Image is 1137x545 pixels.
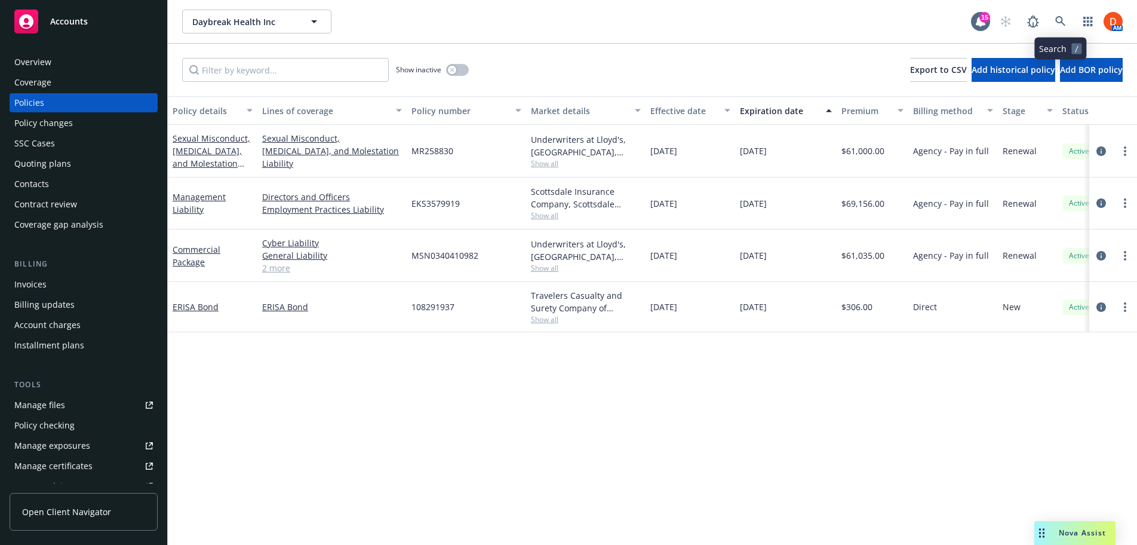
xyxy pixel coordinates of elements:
div: Market details [531,105,628,117]
a: Employment Practices Liability [262,203,402,216]
button: Effective date [646,96,735,125]
span: Active [1067,250,1091,261]
a: Report a Bug [1021,10,1045,33]
input: Filter by keyword... [182,58,389,82]
span: [DATE] [740,301,767,313]
div: Tools [10,379,158,391]
a: Sexual Misconduct, [MEDICAL_DATA], and Molestation Liability [262,132,402,170]
a: Start snowing [994,10,1018,33]
img: photo [1104,12,1123,31]
a: Policies [10,93,158,112]
button: Nova Assist [1034,521,1116,545]
div: Manage certificates [14,457,93,476]
span: Renewal [1003,197,1037,210]
a: circleInformation [1094,196,1108,210]
div: Billing updates [14,295,75,314]
span: Show inactive [396,65,441,75]
a: Invoices [10,275,158,294]
a: Commercial Package [173,244,220,268]
span: [DATE] [740,249,767,262]
a: Overview [10,53,158,72]
span: Export to CSV [910,64,967,75]
span: MSN0340410982 [411,249,478,262]
a: Management Liability [173,191,226,215]
a: Contacts [10,174,158,194]
div: Billing method [913,105,980,117]
button: Daybreak Health Inc [182,10,331,33]
span: $61,000.00 [841,145,884,157]
button: Stage [998,96,1058,125]
span: Active [1067,146,1091,157]
div: Manage exposures [14,436,90,455]
button: Lines of coverage [257,96,407,125]
span: Add BOR policy [1060,64,1123,75]
div: Contacts [14,174,49,194]
a: Cyber Liability [262,237,402,249]
span: Renewal [1003,249,1037,262]
span: [DATE] [740,197,767,210]
span: Show all [531,314,641,324]
span: Show all [531,263,641,273]
span: Nova Assist [1059,528,1106,538]
div: Expiration date [740,105,819,117]
div: Scottsdale Insurance Company, Scottsdale Insurance Company (Nationwide), RT Specialty Insurance S... [531,185,641,210]
div: Effective date [650,105,717,117]
span: $61,035.00 [841,249,884,262]
button: Market details [526,96,646,125]
span: Accounts [50,17,88,26]
a: Installment plans [10,336,158,355]
div: Underwriters at Lloyd's, [GEOGRAPHIC_DATA], [PERSON_NAME] of [GEOGRAPHIC_DATA], RT Specialty Insu... [531,238,641,263]
span: [DATE] [740,145,767,157]
a: Manage exposures [10,436,158,455]
div: Overview [14,53,51,72]
div: Coverage gap analysis [14,215,103,234]
span: Show all [531,210,641,221]
div: Policy checking [14,416,75,435]
div: Premium [841,105,890,117]
a: Manage files [10,396,158,415]
div: Manage files [14,396,65,415]
a: Directors and Officers [262,191,402,203]
span: [DATE] [650,301,677,313]
a: General Liability [262,249,402,262]
span: [DATE] [650,197,677,210]
a: 2 more [262,262,402,274]
button: Add BOR policy [1060,58,1123,82]
a: Search [1049,10,1073,33]
div: Coverage [14,73,51,92]
a: Policy changes [10,114,158,133]
div: Underwriters at Lloyd's, [GEOGRAPHIC_DATA], [PERSON_NAME] of [GEOGRAPHIC_DATA], RT Specialty Insu... [531,133,641,158]
a: ERISA Bond [262,301,402,313]
a: SSC Cases [10,134,158,153]
button: Premium [837,96,908,125]
span: 108291937 [411,301,454,313]
span: EKS3579919 [411,197,460,210]
span: Agency - Pay in full [913,197,989,210]
a: Manage claims [10,477,158,496]
a: Sexual Misconduct, [MEDICAL_DATA], and Molestation Liability [173,133,250,182]
span: Open Client Navigator [22,506,111,518]
a: circleInformation [1094,144,1108,158]
span: $69,156.00 [841,197,884,210]
div: Lines of coverage [262,105,389,117]
a: Account charges [10,316,158,335]
button: Add historical policy [972,58,1055,82]
span: Agency - Pay in full [913,249,989,262]
span: [DATE] [650,249,677,262]
span: Direct [913,301,937,313]
a: circleInformation [1094,300,1108,314]
div: 15 [979,12,990,23]
a: circleInformation [1094,249,1108,263]
div: Contract review [14,195,77,214]
div: Account charges [14,316,81,335]
a: more [1118,300,1132,314]
a: Accounts [10,5,158,38]
a: more [1118,196,1132,210]
div: Manage claims [14,477,75,496]
button: Policy details [168,96,257,125]
a: more [1118,249,1132,263]
div: Drag to move [1034,521,1049,545]
span: Agency - Pay in full [913,145,989,157]
div: Installment plans [14,336,84,355]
